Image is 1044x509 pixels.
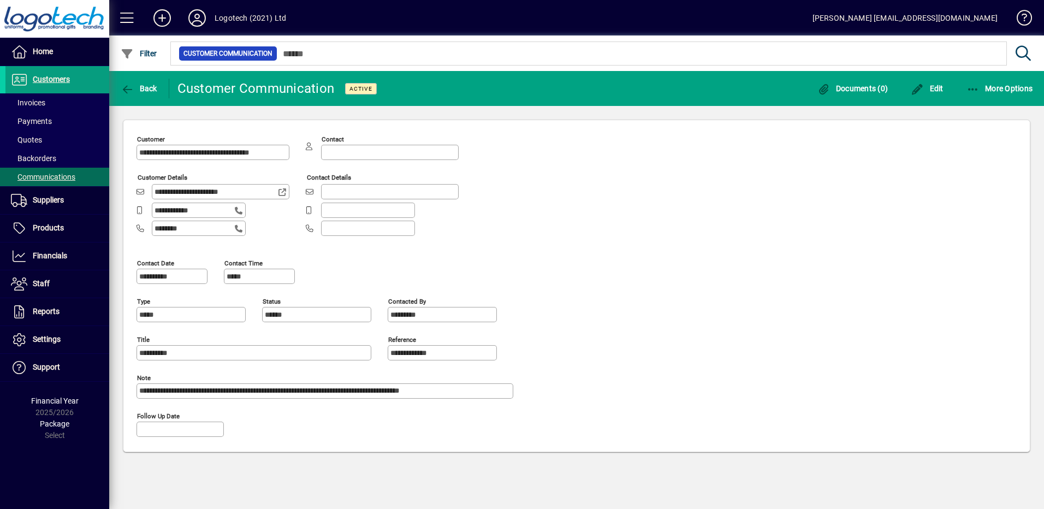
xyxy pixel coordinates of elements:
a: Support [5,354,109,381]
div: Logotech (2021) Ltd [215,9,286,27]
a: Invoices [5,93,109,112]
div: Customer Communication [177,80,335,97]
app-page-header-button: Back [109,79,169,98]
a: Reports [5,298,109,325]
span: Reports [33,307,60,316]
mat-label: Contacted by [388,297,426,305]
a: Quotes [5,131,109,149]
button: Back [118,79,160,98]
a: Products [5,215,109,242]
span: Home [33,47,53,56]
span: Financial Year [31,396,79,405]
mat-label: Customer [137,135,165,143]
a: Knowledge Base [1009,2,1030,38]
span: Back [121,84,157,93]
span: Communications [11,173,75,181]
a: Settings [5,326,109,353]
span: Active [349,85,372,92]
button: Add [145,8,180,28]
span: Documents (0) [817,84,888,93]
mat-label: Type [137,297,150,305]
span: Payments [11,117,52,126]
a: Payments [5,112,109,131]
span: More Options [966,84,1033,93]
mat-label: Status [263,297,281,305]
a: Staff [5,270,109,298]
span: Filter [121,49,157,58]
span: Products [33,223,64,232]
span: Settings [33,335,61,344]
div: [PERSON_NAME] [EMAIL_ADDRESS][DOMAIN_NAME] [812,9,998,27]
a: Suppliers [5,187,109,214]
span: Support [33,363,60,371]
a: Backorders [5,149,109,168]
button: Documents (0) [814,79,891,98]
mat-label: Follow up date [137,412,180,419]
span: Quotes [11,135,42,144]
button: Profile [180,8,215,28]
span: Customer Communication [183,48,272,59]
span: Customers [33,75,70,84]
button: Filter [118,44,160,63]
button: Edit [908,79,946,98]
span: Backorders [11,154,56,163]
span: Suppliers [33,196,64,204]
a: Financials [5,242,109,270]
mat-label: Contact date [137,259,174,267]
span: Invoices [11,98,45,107]
span: Staff [33,279,50,288]
mat-label: Contact time [224,259,263,267]
mat-label: Reference [388,335,416,343]
span: Edit [911,84,944,93]
mat-label: Title [137,335,150,343]
mat-label: Note [137,374,151,381]
button: More Options [964,79,1036,98]
span: Package [40,419,69,428]
a: Home [5,38,109,66]
span: Financials [33,251,67,260]
mat-label: Contact [322,135,344,143]
a: Communications [5,168,109,186]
